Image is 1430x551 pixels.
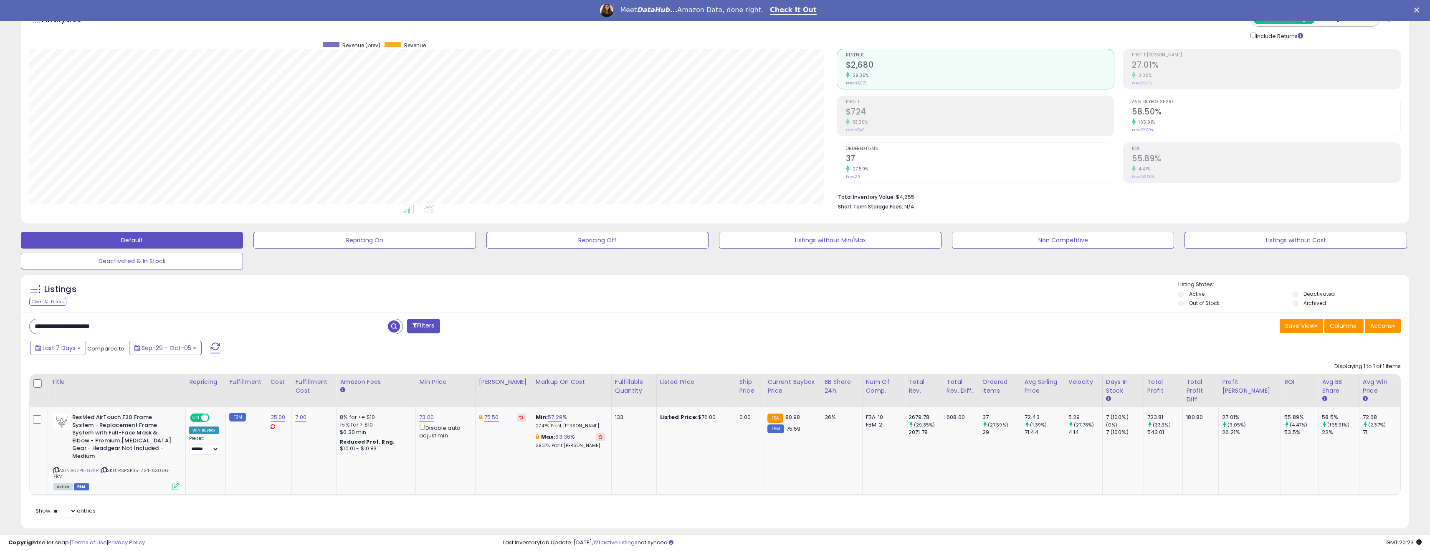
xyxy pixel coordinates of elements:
small: 29.35% [850,72,869,79]
button: Listings without Min/Max [719,232,941,249]
small: Prev: 29 [846,174,860,179]
b: Reduced Prof. Rng. [340,438,395,445]
div: Amazon Fees [340,378,412,386]
div: Displaying 1 to 1 of 1 items [1334,363,1401,371]
h2: 37 [846,154,1114,165]
a: Terms of Use [71,538,107,546]
div: 71.44 [1025,429,1065,436]
div: 29 [982,429,1021,436]
span: Show: entries [35,507,96,515]
div: % [536,433,605,449]
small: 33.30% [850,119,868,125]
div: $0.30 min [340,429,409,436]
a: 121 active listings [593,538,638,546]
small: (29.35%) [914,422,935,428]
div: 2679.78 [909,414,943,421]
button: Repricing On [253,232,476,249]
div: Days In Stock [1106,378,1140,395]
a: Check It Out [770,6,817,15]
span: ON [191,414,201,422]
div: 608.00 [947,414,972,421]
div: Velocity [1068,378,1099,386]
small: Prev: $543 [846,127,865,132]
div: ASIN: [53,414,179,489]
p: 27.47% Profit [PERSON_NAME] [536,423,605,429]
a: 35.00 [271,413,286,422]
div: Avg BB Share [1322,378,1356,395]
small: (165.91%) [1327,422,1349,428]
div: 8% for <= $10 [340,414,409,421]
div: Fulfillment [229,378,263,386]
div: 180.80 [1186,414,1212,421]
small: (3.05%) [1228,422,1246,428]
span: Revenue [404,42,426,49]
button: Deactivated & In Stock [21,253,243,269]
div: 5.29 [1068,414,1102,421]
a: 57.29 [548,413,562,422]
a: Privacy Policy [108,538,145,546]
div: Num of Comp. [866,378,902,395]
div: Win BuyBox [189,427,219,434]
i: This overrides the store level max markup for this listing [536,434,539,439]
div: 58.5% [1322,414,1359,421]
div: 71 [1363,429,1400,436]
h5: Listings [44,284,76,295]
i: Revert to store-level Dynamic Max Price [519,415,523,419]
div: Repricing [189,378,222,386]
small: (27.59%) [988,422,1008,428]
div: 7 (100%) [1106,429,1144,436]
button: Actions [1365,319,1401,333]
div: Cost [271,378,289,386]
div: Preset: [189,436,219,455]
small: Prev: 26.21% [1132,81,1152,86]
div: Total Rev. Diff. [947,378,975,395]
h2: $2,680 [846,60,1114,71]
span: Profit [846,100,1114,104]
label: Out of Stock [1189,300,1220,307]
div: 26.21% [1222,429,1281,436]
span: Revenue (prev) [342,42,380,49]
p: Listing States: [1178,281,1409,289]
div: FBM: 2 [866,421,899,429]
div: 7 (100%) [1106,414,1144,421]
button: Filters [407,319,440,333]
small: (2.37%) [1368,422,1386,428]
div: Min Price [419,378,471,386]
div: seller snap | | [8,539,145,547]
div: 53.5% [1284,429,1318,436]
small: Prev: 53.50% [1132,174,1154,179]
div: Meet Amazon Data, done right. [620,6,763,14]
i: This overrides the store level Dynamic Max Price for this listing [479,414,482,420]
label: Active [1189,290,1205,297]
div: 37 [982,414,1021,421]
span: FBM [74,483,89,490]
span: Last 7 Days [43,344,76,352]
small: FBM [767,424,784,433]
b: Listed Price: [660,413,698,421]
span: 2025-10-13 20:23 GMT [1386,538,1422,546]
div: Total Profit Diff. [1186,378,1215,404]
div: Current Buybox Price [767,378,817,395]
p: 29.37% Profit [PERSON_NAME] [536,443,605,449]
button: Repricing Off [486,232,709,249]
div: 2071.78 [909,429,943,436]
button: Listings without Cost [1184,232,1407,249]
div: Last InventoryLab Update: [DATE], not synced. [503,539,1422,547]
span: All listings currently available for purchase on Amazon [53,483,73,490]
h2: 27.01% [1132,60,1400,71]
span: Profit [PERSON_NAME] [1132,53,1400,58]
small: (4.47%) [1290,422,1307,428]
span: ROI [1132,147,1400,151]
div: 72.43 [1025,414,1065,421]
div: Total Profit [1147,378,1179,395]
div: % [536,414,605,429]
button: Save View [1280,319,1323,333]
span: | SKU: RSPSP35-724-63006-FBM [53,467,171,480]
div: 72.68 [1363,414,1400,421]
small: Days In Stock. [1106,395,1111,403]
span: Revenue [846,53,1114,58]
small: (0%) [1106,422,1118,428]
span: Sep-29 - Oct-05 [142,344,191,352]
span: 80.98 [785,413,800,421]
div: 723.81 [1147,414,1183,421]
